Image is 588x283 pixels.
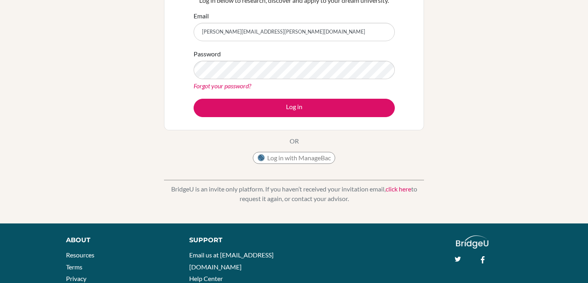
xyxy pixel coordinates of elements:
a: Privacy [66,275,86,282]
a: Terms [66,263,82,271]
a: Resources [66,251,94,259]
label: Email [194,11,209,21]
label: Password [194,49,221,59]
div: About [66,235,171,245]
p: OR [290,136,299,146]
a: Email us at [EMAIL_ADDRESS][DOMAIN_NAME] [189,251,274,271]
a: click here [386,185,411,193]
a: Forgot your password? [194,82,251,90]
button: Log in with ManageBac [253,152,335,164]
p: BridgeU is an invite only platform. If you haven’t received your invitation email, to request it ... [164,184,424,203]
img: logo_white@2x-f4f0deed5e89b7ecb1c2cc34c3e3d731f90f0f143d5ea2071677605dd97b5244.png [456,235,488,249]
a: Help Center [189,275,223,282]
div: Support [189,235,286,245]
button: Log in [194,99,395,117]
